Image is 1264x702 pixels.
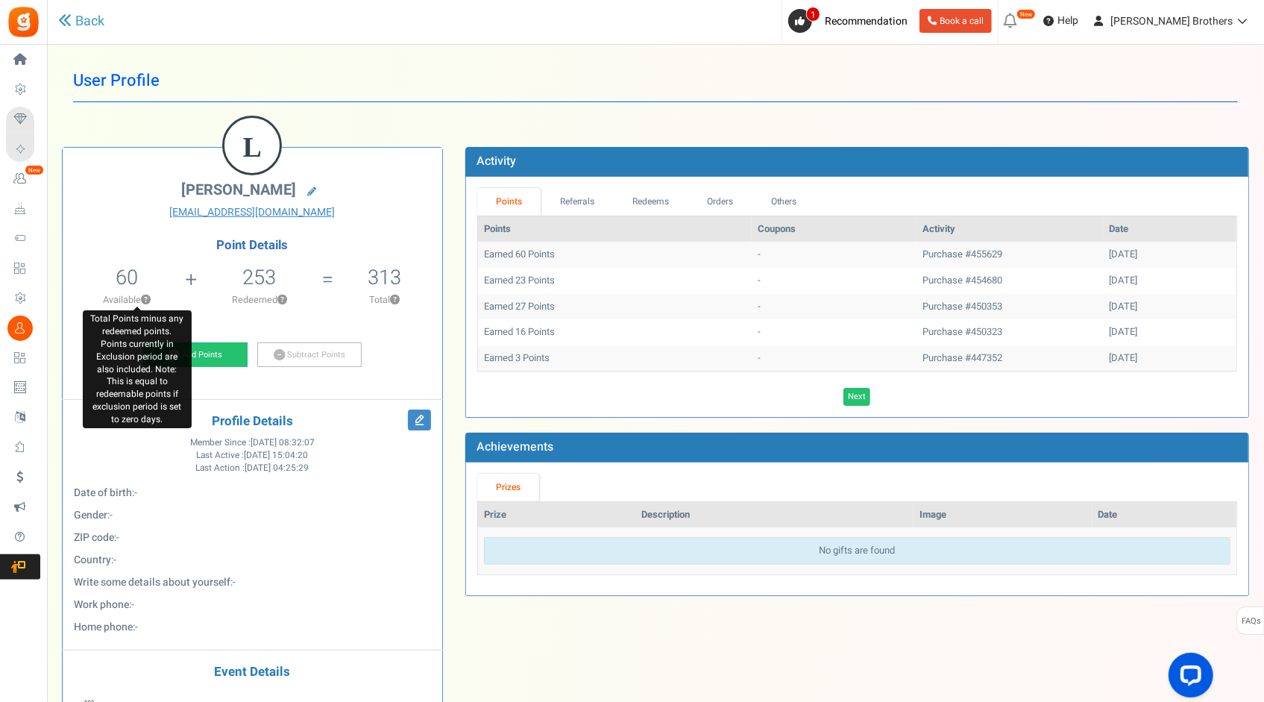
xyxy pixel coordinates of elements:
td: Earned 3 Points [478,345,752,372]
a: Points [477,188,541,216]
td: Earned 27 Points [478,294,752,320]
span: - [113,552,116,568]
td: Purchase #450323 [916,319,1103,345]
p: : [74,508,431,523]
em: New [25,165,44,175]
h4: Event Details [74,665,431,680]
td: Earned 16 Points [478,319,752,345]
a: Orders [688,188,752,216]
b: Date of birth [74,485,132,501]
span: - [134,485,137,501]
figcaption: L [224,118,280,176]
div: [DATE] [1109,248,1230,262]
td: Purchase #455629 [916,242,1103,268]
p: Available [70,293,184,307]
h1: User Profile [73,60,1238,102]
a: 1 Recommendation [788,9,914,33]
div: Total Points minus any redeemed points. Points currently in Exclusion period are also included. N... [83,310,192,427]
a: Others [752,188,816,216]
span: Member Since : [190,436,315,449]
a: Prizes [477,474,540,501]
i: Edit Profile [408,410,431,430]
span: 1 [806,7,820,22]
a: Add Points [143,342,248,368]
span: Recommendation [825,13,908,29]
span: - [116,530,119,545]
h4: Point Details [63,239,442,252]
p: Redeemed [199,293,321,307]
p: : [74,530,431,545]
p: : [74,553,431,568]
p: Total [335,293,435,307]
b: Gender [74,507,107,523]
h5: 253 [242,266,276,289]
p: : [74,575,431,590]
b: Home phone [74,619,133,635]
span: [DATE] 15:04:20 [244,449,308,462]
a: [EMAIL_ADDRESS][DOMAIN_NAME] [74,205,431,220]
span: - [110,507,113,523]
a: Subtract Points [257,342,362,368]
td: Purchase #454680 [916,268,1103,294]
b: Achievements [477,438,553,456]
td: Purchase #447352 [916,345,1103,372]
td: - [752,294,917,320]
a: Help [1037,9,1084,33]
span: Last Action : [195,462,309,474]
h4: Profile Details [74,415,431,429]
p: : [74,598,431,612]
td: - [752,268,917,294]
span: [DATE] 08:32:07 [251,436,315,449]
td: - [752,242,917,268]
a: Book a call [919,9,992,33]
b: Country [74,552,111,568]
p: : [74,486,431,501]
img: Gratisfaction [7,5,40,39]
button: ? [141,295,151,305]
b: Work phone [74,597,129,612]
th: Date [1103,216,1236,242]
div: [DATE] [1109,325,1230,339]
div: [DATE] [1109,274,1230,288]
a: Redeems [614,188,688,216]
button: ? [390,295,400,305]
a: Referrals [541,188,614,216]
th: Description [635,502,914,528]
td: Purchase #450353 [916,294,1103,320]
span: Last Active : [196,449,308,462]
td: Earned 23 Points [478,268,752,294]
div: [DATE] [1109,351,1230,366]
span: - [131,597,134,612]
td: - [752,319,917,345]
b: Write some details about yourself [74,574,230,590]
th: Prize [478,502,636,528]
span: [PERSON_NAME] Brothers [1110,13,1233,29]
th: Coupons [752,216,917,242]
td: - [752,345,917,372]
span: FAQs [1241,607,1261,636]
span: [DATE] 04:25:29 [245,462,309,474]
span: - [135,619,138,635]
div: [DATE] [1109,300,1230,314]
a: New [6,166,40,192]
div: No gifts are found [484,537,1230,565]
span: 60 [116,263,138,292]
span: Help [1054,13,1078,28]
a: Next [843,388,870,406]
th: Date [1092,502,1236,528]
th: Points [478,216,752,242]
h5: 313 [368,266,401,289]
em: New [1016,9,1036,19]
th: Image [914,502,1092,528]
b: ZIP code [74,530,114,545]
b: Activity [477,152,516,170]
td: Earned 60 Points [478,242,752,268]
th: Activity [916,216,1103,242]
p: : [74,620,431,635]
span: [PERSON_NAME] [181,179,296,201]
span: - [233,574,236,590]
button: ? [277,295,287,305]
